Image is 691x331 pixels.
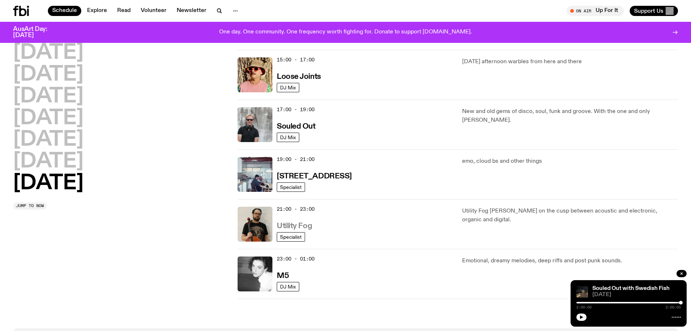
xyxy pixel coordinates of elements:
[13,26,59,39] h3: AusArt Day: [DATE]
[567,6,624,16] button: On AirUp For It
[592,292,681,298] span: [DATE]
[13,86,83,107] button: [DATE]
[238,57,272,92] img: Tyson stands in front of a paperbark tree wearing orange sunglasses, a suede bucket hat and a pin...
[277,123,316,130] h3: Souled Out
[277,171,352,180] a: [STREET_ADDRESS]
[238,107,272,142] img: Stephen looks directly at the camera, wearing a black tee, black sunglasses and headphones around...
[634,8,663,14] span: Support Us
[13,152,83,172] button: [DATE]
[277,133,299,142] a: DJ Mix
[13,130,83,150] button: [DATE]
[462,257,678,265] p: Emotional, dreamy melodies, deep riffs and post punk sounds.
[277,106,314,113] span: 17:00 - 19:00
[13,43,83,63] button: [DATE]
[462,57,678,66] p: [DATE] afternoon warbles from here and there
[238,157,272,192] img: Pat sits at a dining table with his profile facing the camera. Rhea sits to his left facing the c...
[277,221,312,230] a: Utility Fog
[280,284,296,289] span: DJ Mix
[277,282,299,291] a: DJ Mix
[666,306,681,309] span: 2:00:00
[136,6,171,16] a: Volunteer
[576,286,588,298] img: Izzy Page stands above looking down at Opera Bar. She poses in front of the Harbour Bridge in the...
[277,56,314,63] span: 15:00 - 17:00
[219,29,472,36] p: One day. One community. One frequency worth fighting for. Donate to support [DOMAIN_NAME].
[462,157,678,166] p: emo, cloud bs and other things
[13,202,47,210] button: Jump to now
[113,6,135,16] a: Read
[277,182,305,192] a: Specialist
[277,272,289,280] h3: M5
[592,286,670,291] a: Souled Out with Swedish Fish
[277,73,321,81] h3: Loose Joints
[277,255,314,262] span: 23:00 - 01:00
[238,257,272,291] img: A black and white photo of Lilly wearing a white blouse and looking up at the camera.
[277,232,305,242] a: Specialist
[13,173,83,194] button: [DATE]
[280,234,302,239] span: Specialist
[630,6,678,16] button: Support Us
[277,72,321,81] a: Loose Joints
[277,173,352,180] h3: [STREET_ADDRESS]
[462,107,678,125] p: New and old gems of disco, soul, funk and groove. With the one and only [PERSON_NAME].
[83,6,111,16] a: Explore
[280,184,302,190] span: Specialist
[238,207,272,242] img: Peter holds a cello, wearing a black graphic tee and glasses. He looks directly at the camera aga...
[13,65,83,85] button: [DATE]
[277,206,314,213] span: 21:00 - 23:00
[16,204,44,208] span: Jump to now
[280,134,296,140] span: DJ Mix
[48,6,81,16] a: Schedule
[277,222,312,230] h3: Utility Fog
[172,6,211,16] a: Newsletter
[280,85,296,90] span: DJ Mix
[13,108,83,129] button: [DATE]
[277,83,299,92] a: DJ Mix
[277,156,314,163] span: 19:00 - 21:00
[277,271,289,280] a: M5
[576,306,592,309] span: 2:00:00
[462,207,678,224] p: Utility Fog [PERSON_NAME] on the cusp between acoustic and electronic, organic and digital.
[277,121,316,130] a: Souled Out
